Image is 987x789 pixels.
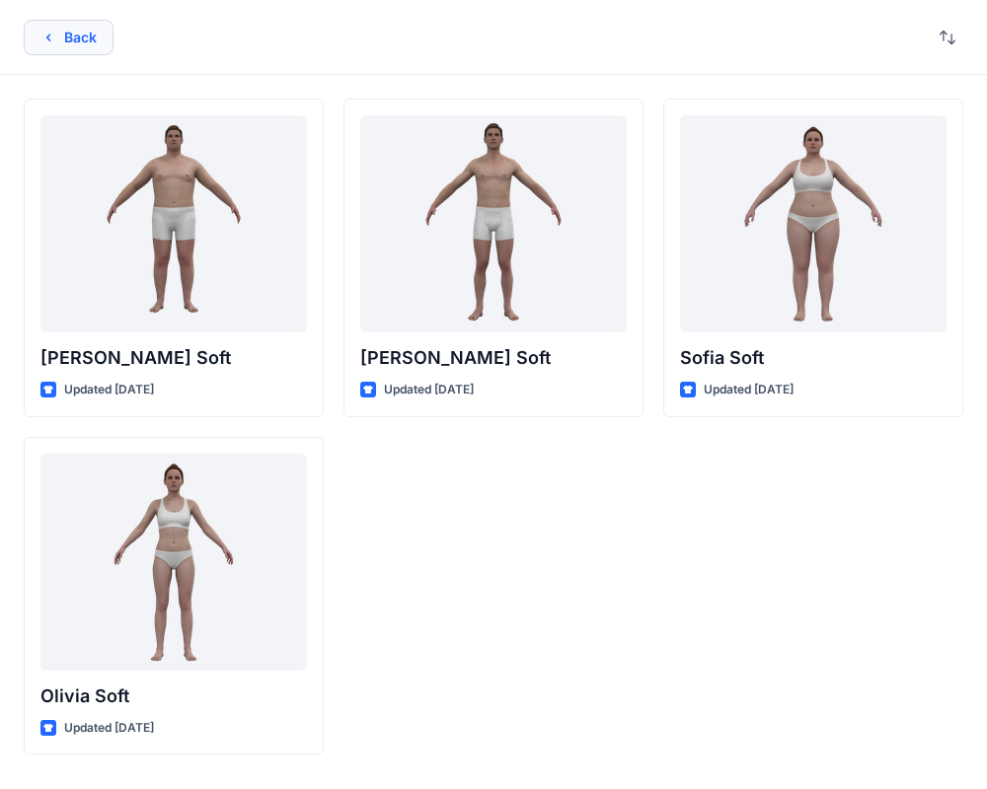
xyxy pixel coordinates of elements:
[40,115,307,332] a: Joseph Soft
[384,380,474,400] p: Updated [DATE]
[704,380,794,400] p: Updated [DATE]
[680,115,947,332] a: Sofia Soft
[40,344,307,372] p: [PERSON_NAME] Soft
[360,115,627,332] a: Oliver Soft
[40,454,307,671] a: Olivia Soft
[40,682,307,710] p: Olivia Soft
[64,380,154,400] p: Updated [DATE]
[24,20,114,55] button: Back
[64,718,154,739] p: Updated [DATE]
[360,344,627,372] p: [PERSON_NAME] Soft
[680,344,947,372] p: Sofia Soft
